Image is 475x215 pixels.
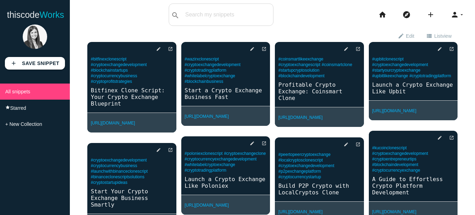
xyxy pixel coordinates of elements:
a: #whitelabelcryptoexchange [185,162,235,167]
i: view_list [426,30,432,42]
a: edit [244,137,255,150]
i: edit [250,43,255,55]
i: edit [437,43,442,55]
a: #bitfinexclonescript [91,57,126,62]
i: open_in_new [449,131,454,144]
i: edit [398,30,404,42]
a: open_in_new [350,138,360,151]
b: Save Snippet [22,60,59,66]
span: Starred [10,105,26,111]
a: #cryptoexchangedevelopment [185,62,241,67]
a: #binanceclonescriptsolutions [91,174,144,179]
a: #cryptoexchangescript [278,62,320,67]
a: #blockchainbusiness [185,79,224,84]
a: [URL][DOMAIN_NAME] [91,121,135,126]
a: edit [338,43,349,55]
i: add [426,3,435,26]
a: #launchwithbinanceclonescript [91,169,148,174]
a: #cryptoexchangedevelopment [91,158,147,163]
a: edit [432,131,442,144]
a: thiscodeWorks [7,3,64,26]
i: home [378,3,387,26]
i: open_in_new [168,144,173,156]
a: #cryptocurrencyexchangedevelopment [185,157,257,162]
a: #cryptoexchangedevelopment [372,151,428,156]
a: #peertopeercryptoexchange [278,152,330,157]
a: #cryptocurrencyexchange [372,168,420,173]
button: search [169,4,182,26]
i: open_in_new [168,43,173,55]
a: open_in_new [444,43,454,55]
a: #cryptocurrencystartup [278,174,321,179]
i: open_in_new [356,43,360,55]
span: + New Collection [5,121,42,127]
a: open_in_new [444,131,454,144]
a: #cryptotradingplatform [409,73,451,78]
a: #upbitclonescript [372,57,404,62]
span: Works [39,10,64,20]
a: Launch a Crypto Exchange Like Upbit [369,81,458,95]
img: 9618c517a8f05436a5b934bcddf47601 [23,24,47,49]
a: edit [151,144,161,156]
i: person [451,3,459,26]
span: Edit [406,30,414,42]
i: edit [250,137,255,150]
a: #cryptoexchangedevelopment [91,62,147,67]
a: Bitfinex Clone Script: Your Crypto Exchange Blueprint [87,86,176,108]
a: open_in_new [162,43,173,55]
a: #cryptoprofitstrategies [91,79,132,84]
a: #localcryptosclonescript [278,158,323,163]
a: A Guide to Effortless Crypto Platform Development [369,175,458,196]
a: edit [151,43,161,55]
a: #blockchaindevelopment [372,162,418,167]
a: #upbitlikeexchange [372,73,408,78]
a: #startyourcryptoexchange [372,68,421,73]
a: edit [338,138,349,151]
i: edit [344,138,349,151]
i: open_in_new [262,43,266,55]
a: open_in_new [256,137,266,150]
span: All snippets [5,89,30,94]
a: [URL][DOMAIN_NAME] [185,203,229,208]
a: open_in_new [162,144,173,156]
span: view [442,33,452,39]
i: search [171,4,180,27]
i: open_in_new [356,138,360,151]
i: explore [402,3,411,26]
i: arrow_drop_down [459,3,465,26]
i: add [10,57,17,70]
a: edit [432,43,442,55]
a: #coinsmartclone [322,62,352,67]
i: star [5,105,10,110]
a: edit [244,43,255,55]
a: #coinsmartlikeexchange [278,57,323,62]
i: edit [156,144,161,156]
i: edit [437,131,442,144]
a: #p2pexchangeplatform [278,169,321,174]
a: [URL][DOMAIN_NAME] [372,108,417,113]
a: #cryptocurrencybusiness [91,163,137,168]
i: open_in_new [449,43,454,55]
a: #blockchaindevelopment [278,73,324,78]
i: edit [344,43,349,55]
a: #cryptotradingplatform [185,68,226,73]
span: List [434,30,452,42]
a: addSave Snippet [5,57,65,70]
i: open_in_new [262,137,266,150]
a: #cryptostartupideas [91,180,127,185]
a: open_in_new [350,43,360,55]
a: #cryptotradingplatform [185,168,226,173]
a: Start a Crypto Exchange Business Fast [181,86,270,101]
a: [URL][DOMAIN_NAME] [372,209,417,214]
i: edit [156,43,161,55]
a: #cryptoexchangeclone [224,151,266,156]
a: Profitable Crypto Exchange: Coinsmart Clone [275,81,364,102]
a: [URL][DOMAIN_NAME] [278,209,323,214]
a: #cryptoexchangedevelopment [278,163,334,168]
a: #poloniexclonescript [185,151,223,156]
a: open_in_new [256,43,266,55]
a: #kucoinclonescript [372,145,407,150]
a: #whitelabelcryptoexchange [185,73,235,78]
a: Build P2P Crypto with LocalCryptos Clone [275,182,364,196]
a: editEdit [392,29,420,42]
